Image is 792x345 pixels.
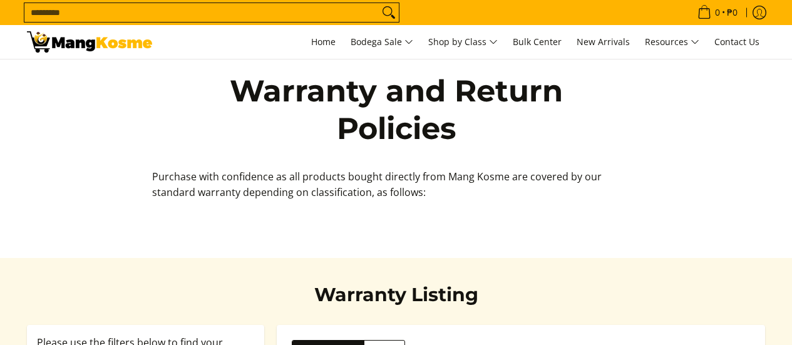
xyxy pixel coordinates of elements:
span: 0 [713,8,722,17]
span: • [694,6,741,19]
a: Resources [639,25,706,59]
nav: Main Menu [165,25,766,59]
span: New Arrivals [577,36,630,48]
a: Contact Us [708,25,766,59]
a: New Arrivals [570,25,636,59]
a: Bodega Sale [344,25,419,59]
img: Warranty and Return Policies l Mang Kosme [27,31,152,53]
h1: Warranty and Return Policies [215,72,578,147]
button: Search [379,3,399,22]
span: Bodega Sale [351,34,413,50]
a: Shop by Class [422,25,504,59]
span: Shop by Class [428,34,498,50]
h2: Warranty Listing [215,283,578,307]
span: Contact Us [714,36,759,48]
span: Home [311,36,336,48]
span: Purchase with confidence as all products bought directly from Mang Kosme are covered by our stand... [152,170,602,199]
span: ₱0 [725,8,739,17]
a: Bulk Center [507,25,568,59]
span: Bulk Center [513,36,562,48]
span: Resources [645,34,699,50]
a: Home [305,25,342,59]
